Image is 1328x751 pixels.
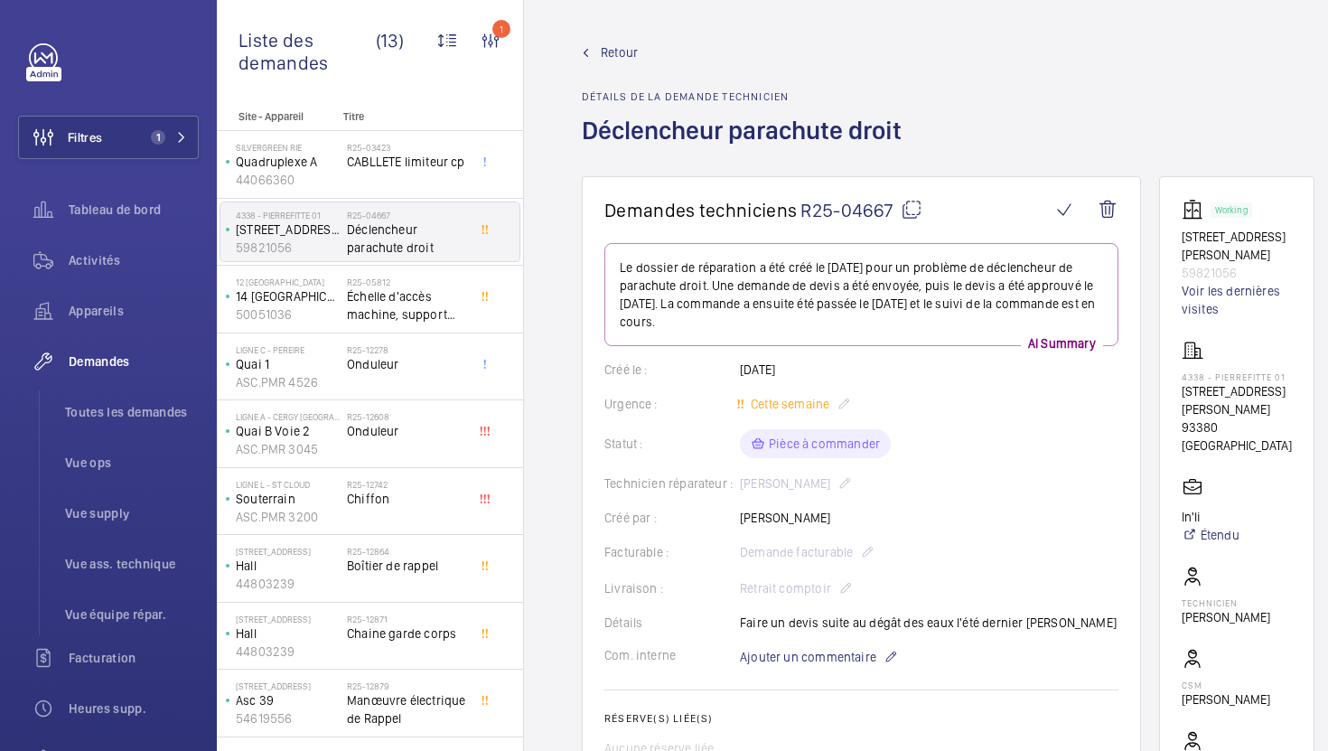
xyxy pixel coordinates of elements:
span: Vue supply [65,504,199,522]
button: Filtres1 [18,116,199,159]
h2: R25-12742 [347,479,466,490]
p: [STREET_ADDRESS] [236,546,340,557]
span: Boîtier de rappel [347,557,466,575]
span: Chaine garde corps [347,624,466,643]
p: 4338 - PIERREFITTE 01 [236,210,340,221]
p: Ligne A - CERGY [GEOGRAPHIC_DATA] [236,411,340,422]
p: [PERSON_NAME] [1182,690,1270,709]
a: Voir les dernières visites [1182,282,1292,318]
h2: R25-12879 [347,681,466,691]
p: 93380 [GEOGRAPHIC_DATA] [1182,418,1292,455]
span: Vue ops [65,454,199,472]
span: R25-04667 [800,199,922,221]
h2: R25-05812 [347,277,466,287]
p: 44803239 [236,643,340,661]
p: [PERSON_NAME] [1182,608,1270,626]
span: 1 [151,130,165,145]
span: Toutes les demandes [65,403,199,421]
p: Working [1215,207,1248,213]
span: Activités [69,251,199,269]
h2: R25-04667 [347,210,466,221]
h2: R25-03423 [347,142,466,153]
p: 59821056 [1182,264,1292,282]
span: Onduleur [347,355,466,373]
span: Tableau de bord [69,201,199,219]
p: [STREET_ADDRESS] [236,681,340,691]
img: elevator.svg [1182,199,1211,221]
h2: R25-12278 [347,344,466,355]
p: [STREET_ADDRESS][PERSON_NAME] [236,221,340,239]
p: Asc 39 [236,691,340,709]
span: Appareils [69,302,199,320]
p: 44066360 [236,171,340,189]
p: CSM [1182,680,1270,690]
p: Hall [236,557,340,575]
p: 44803239 [236,575,340,593]
p: 14 [GEOGRAPHIC_DATA] [236,287,340,305]
span: Demandes [69,352,199,371]
p: ASC.PMR 4526 [236,373,340,391]
p: 54619556 [236,709,340,728]
span: Demandes techniciens [604,199,797,221]
p: Quai 1 [236,355,340,373]
p: [STREET_ADDRESS] [236,614,340,624]
h1: Déclencheur parachute droit [582,114,912,176]
span: Déclencheur parachute droit [347,221,466,257]
h2: R25-12608 [347,411,466,422]
p: Technicien [1182,597,1270,608]
h2: Réserve(s) liée(s) [604,712,1118,725]
span: Chiffon [347,490,466,508]
p: [STREET_ADDRESS][PERSON_NAME] [1182,382,1292,418]
span: Vue ass. technique [65,555,199,573]
p: 50051036 [236,305,340,324]
p: In'li [1182,508,1239,526]
h2: R25-12864 [347,546,466,557]
p: [STREET_ADDRESS][PERSON_NAME] [1182,228,1292,264]
span: Heures supp. [69,699,199,718]
span: CABLLETE limiteur cp [347,153,466,171]
p: Ligne L - ST CLOUD [236,479,340,490]
p: SILVERGREEN RIE [236,142,340,153]
p: 59821056 [236,239,340,257]
span: Retour [601,43,638,61]
p: Site - Appareil [217,110,336,123]
span: Filtres [68,128,102,146]
span: Ajouter un commentaire [740,648,876,666]
span: Échelle d'accès machine, support mural, barre d'accroche échelle, barre de maintien. [347,287,466,324]
h2: R25-12871 [347,614,466,624]
p: 4338 - PIERREFITTE 01 [1182,371,1292,382]
p: Souterrain [236,490,340,508]
p: ASC.PMR 3045 [236,440,340,458]
span: Liste des demandes [238,29,376,74]
p: Quai B Voie 2 [236,422,340,440]
p: Le dossier de réparation a été créé le [DATE] pour un problème de déclencheur de parachute droit.... [620,258,1103,331]
a: Étendu [1182,526,1239,544]
p: Hall [236,624,340,643]
span: Onduleur [347,422,466,440]
p: Quadruplexe A [236,153,340,171]
p: Titre [343,110,463,123]
h2: Détails de la demande technicien [582,90,912,103]
p: AI Summary [1021,334,1103,352]
span: Facturation [69,649,199,667]
p: Ligne C - PEREIRE [236,344,340,355]
p: 12 [GEOGRAPHIC_DATA] [236,277,340,287]
span: Vue équipe répar. [65,605,199,624]
span: Manœuvre électrique de Rappel [347,691,466,728]
p: ASC.PMR 3200 [236,508,340,526]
